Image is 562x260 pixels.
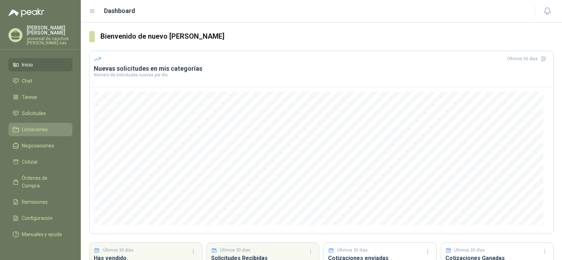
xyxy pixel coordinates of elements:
[8,211,72,225] a: Configuración
[454,247,485,254] p: Últimos 30 días
[22,230,62,238] span: Manuales y ayuda
[22,214,53,222] span: Configuración
[27,25,72,35] p: [PERSON_NAME] [PERSON_NAME]
[22,77,32,85] span: Chat
[104,6,135,16] h1: Dashboard
[22,142,54,150] span: Negociaciones
[27,37,72,45] p: universal de cauchos [PERSON_NAME] sas
[337,247,368,254] p: Últimos 30 días
[22,61,33,69] span: Inicio
[8,8,44,17] img: Logo peakr
[94,73,549,77] p: Número de solicitudes nuevas por día
[100,31,554,42] h3: Bienvenido de nuevo [PERSON_NAME]
[8,139,72,152] a: Negociaciones
[22,109,46,117] span: Solicitudes
[22,93,37,101] span: Tareas
[8,58,72,71] a: Inicio
[220,247,250,254] p: Últimos 30 días
[22,174,66,190] span: Órdenes de Compra
[22,198,48,206] span: Remisiones
[507,53,549,64] div: Últimos 30 días
[8,171,72,192] a: Órdenes de Compra
[94,64,549,73] h3: Nuevas solicitudes en mis categorías
[22,126,48,133] span: Licitaciones
[8,90,72,104] a: Tareas
[8,228,72,241] a: Manuales y ayuda
[8,74,72,88] a: Chat
[8,155,72,169] a: Cotizar
[8,195,72,209] a: Remisiones
[8,123,72,136] a: Licitaciones
[8,107,72,120] a: Solicitudes
[103,247,133,254] p: Últimos 30 días
[22,158,38,166] span: Cotizar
